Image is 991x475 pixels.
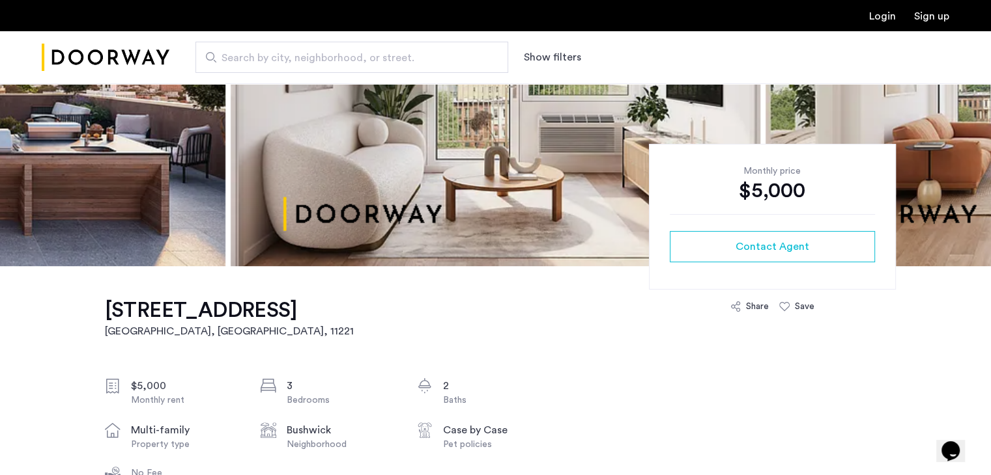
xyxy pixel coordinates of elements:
[131,422,240,438] div: multi-family
[795,300,814,313] div: Save
[105,323,354,339] h2: [GEOGRAPHIC_DATA], [GEOGRAPHIC_DATA] , 11221
[195,42,508,73] input: Apartment Search
[443,422,553,438] div: Case by Case
[670,178,875,204] div: $5,000
[131,394,240,407] div: Monthly rent
[287,378,396,394] div: 3
[131,378,240,394] div: $5,000
[443,438,553,451] div: Pet policies
[524,49,581,65] button: Show or hide filters
[287,438,396,451] div: Neighborhood
[131,438,240,451] div: Property type
[287,394,396,407] div: Bedrooms
[914,11,949,21] a: Registration
[42,33,169,82] img: logo
[105,297,354,339] a: [STREET_ADDRESS][GEOGRAPHIC_DATA], [GEOGRAPHIC_DATA], 11221
[222,50,472,66] span: Search by city, neighborhood, or street.
[869,11,896,21] a: Login
[105,297,354,323] h1: [STREET_ADDRESS]
[42,33,169,82] a: Cazamio Logo
[443,394,553,407] div: Baths
[670,165,875,178] div: Monthly price
[670,231,875,262] button: button
[936,423,978,462] iframe: chat widget
[736,239,809,254] span: Contact Agent
[443,378,553,394] div: 2
[746,300,769,313] div: Share
[287,422,396,438] div: Bushwick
